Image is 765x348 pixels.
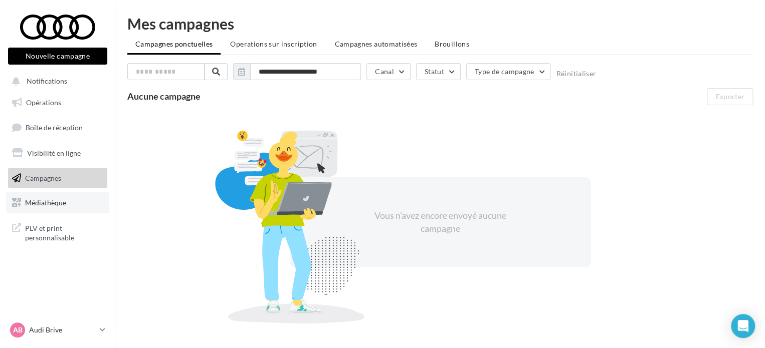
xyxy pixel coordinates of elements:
[416,63,461,80] button: Statut
[6,192,109,213] a: Médiathèque
[435,40,469,48] span: Brouillons
[731,314,755,338] div: Open Intercom Messenger
[556,70,596,78] button: Réinitialiser
[354,209,526,235] div: Vous n'avez encore envoyé aucune campagne
[27,77,67,86] span: Notifications
[26,123,83,132] span: Boîte de réception
[6,143,109,164] a: Visibilité en ligne
[8,320,107,339] a: AB Audi Brive
[127,16,753,31] div: Mes campagnes
[25,198,66,207] span: Médiathèque
[25,221,103,243] span: PLV et print personnalisable
[29,325,96,335] p: Audi Brive
[6,92,109,113] a: Opérations
[127,91,201,102] span: Aucune campagne
[707,88,753,105] button: Exporter
[13,325,23,335] span: AB
[366,63,411,80] button: Canal
[230,40,317,48] span: Operations sur inscription
[6,168,109,189] a: Campagnes
[6,217,109,247] a: PLV et print personnalisable
[334,40,417,48] span: Campagnes automatisées
[26,98,61,107] span: Opérations
[6,117,109,138] a: Boîte de réception
[8,48,107,65] button: Nouvelle campagne
[25,173,61,182] span: Campagnes
[466,63,551,80] button: Type de campagne
[27,149,81,157] span: Visibilité en ligne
